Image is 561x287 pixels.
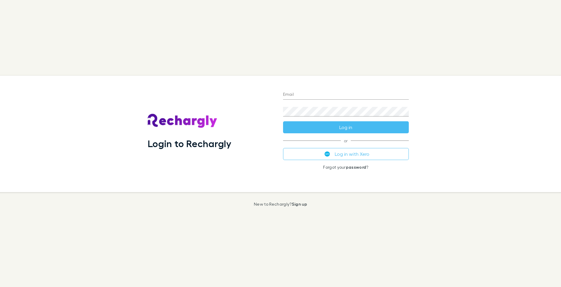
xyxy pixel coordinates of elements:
a: Sign up [292,201,307,207]
h1: Login to Rechargly [148,138,232,149]
a: password [346,165,366,170]
p: New to Rechargly? [254,202,307,207]
button: Log in with Xero [283,148,409,160]
button: Log in [283,121,409,133]
img: Xero's logo [325,151,330,157]
p: Forgot your ? [283,165,409,170]
img: Rechargly's Logo [148,114,217,128]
